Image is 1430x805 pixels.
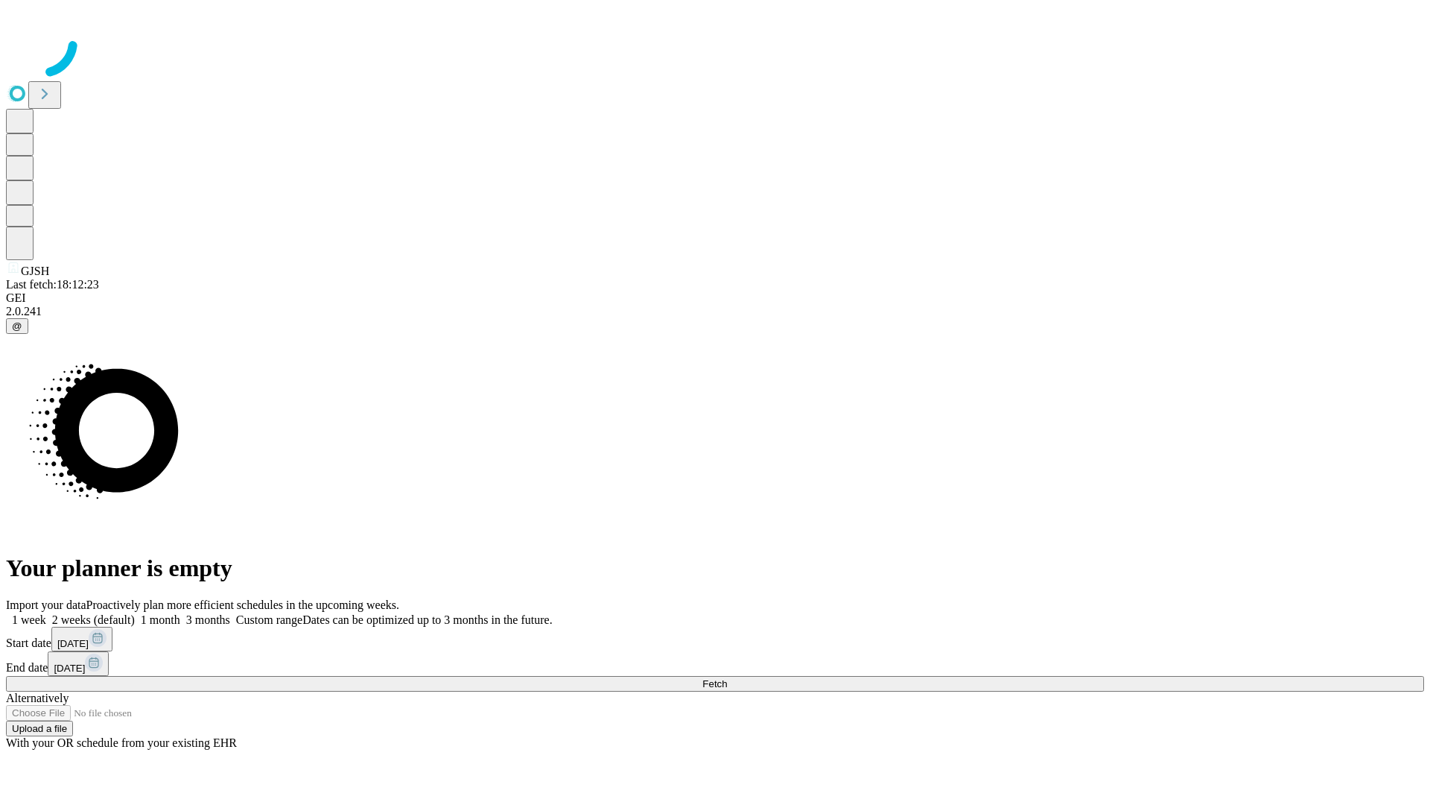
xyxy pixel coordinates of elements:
[57,638,89,649] span: [DATE]
[12,613,46,626] span: 1 week
[236,613,302,626] span: Custom range
[6,651,1424,676] div: End date
[21,265,49,277] span: GJSH
[12,321,22,332] span: @
[6,599,86,611] span: Import your data
[6,318,28,334] button: @
[6,692,69,704] span: Alternatively
[48,651,109,676] button: [DATE]
[6,676,1424,692] button: Fetch
[6,721,73,736] button: Upload a file
[186,613,230,626] span: 3 months
[6,305,1424,318] div: 2.0.241
[6,291,1424,305] div: GEI
[6,278,99,291] span: Last fetch: 18:12:23
[702,678,727,689] span: Fetch
[6,555,1424,582] h1: Your planner is empty
[51,627,112,651] button: [DATE]
[141,613,180,626] span: 1 month
[6,736,237,749] span: With your OR schedule from your existing EHR
[86,599,399,611] span: Proactively plan more efficient schedules in the upcoming weeks.
[52,613,135,626] span: 2 weeks (default)
[54,663,85,674] span: [DATE]
[6,627,1424,651] div: Start date
[302,613,552,626] span: Dates can be optimized up to 3 months in the future.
